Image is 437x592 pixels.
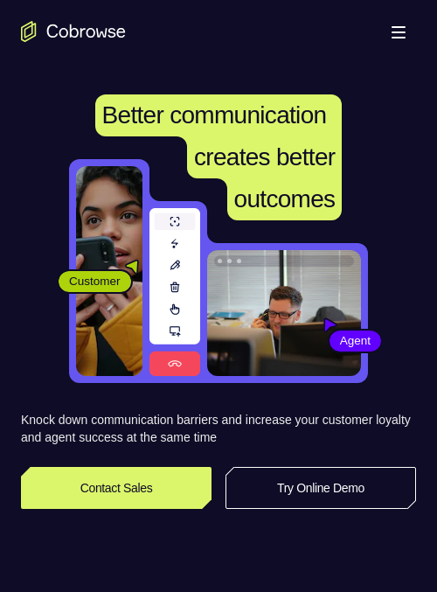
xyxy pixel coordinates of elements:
[194,143,335,171] span: creates better
[102,101,327,129] span: Better communication
[149,208,200,376] img: A series of tools used in co-browsing sessions
[207,250,361,376] img: A customer support agent talking on the phone
[21,21,126,42] a: Go to the home page
[76,166,142,376] img: A customer holding their phone
[21,467,212,509] a: Contact Sales
[21,411,416,446] p: Knock down communication barriers and increase your customer loyalty and agent success at the sam...
[225,467,416,509] a: Try Online Demo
